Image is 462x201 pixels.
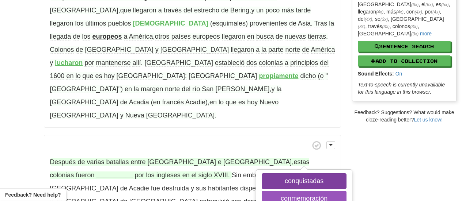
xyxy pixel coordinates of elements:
span: por [84,59,94,67]
span: (en [151,98,160,106]
span: norte [165,85,180,93]
span: mantenerse [96,59,130,67]
span: y [50,59,53,67]
em: (4x) [396,9,404,15]
span: y [155,46,159,54]
span: "[GEOGRAPHIC_DATA]") [50,72,328,93]
span: embargo [243,171,269,179]
span: fue [151,185,160,192]
span: XVIII [214,171,228,179]
span: dicho [300,72,316,80]
span: y [251,7,254,14]
span: fueron [76,171,94,179]
span: a [158,7,162,14]
span: llegaron [231,46,254,54]
span: que [120,7,131,14]
span: de [120,98,128,106]
span: es [238,98,245,106]
span: la [329,20,334,27]
span: de [73,33,80,40]
span: hoy [104,72,115,80]
span: , , . [50,72,328,119]
span: , . [124,33,328,40]
span: [GEOGRAPHIC_DATA] [145,59,213,67]
a: Let us know! [414,117,443,123]
span: nuevas [285,33,306,40]
span: norte [285,46,300,54]
strong: propiamente [259,72,298,80]
strong: lucharon [55,59,83,66]
span: varias [87,158,104,166]
em: (3x) [380,17,388,22]
span: últimos [85,20,106,27]
span: tarde [296,7,311,14]
em: (6x) [425,2,433,7]
span: busca [256,33,274,40]
span: 1600 [50,72,64,80]
span: otros [155,33,170,40]
strong: europeos [92,33,122,40]
span: a [124,33,128,40]
span: en [125,85,132,93]
span: pueblos [108,20,131,27]
span: Bering [230,7,249,14]
span: la [134,85,139,93]
span: Asia [298,20,311,27]
span: habitantes [208,185,238,192]
span: e [218,158,221,166]
span: [GEOGRAPHIC_DATA] [50,7,118,14]
span: dispersados [240,185,276,192]
div: Feedback? Suggestions? What would make cloze-reading better? [352,109,457,123]
span: colonias [259,59,283,67]
span: [GEOGRAPHIC_DATA] [160,46,229,54]
span: es [95,72,102,80]
em: (4x) [432,9,440,15]
span: del [320,59,329,67]
em: (6x) [411,2,419,7]
span: llegaron [222,33,245,40]
em: (4x) [365,17,372,22]
em: (3x) [411,31,419,36]
span: [GEOGRAPHIC_DATA] [148,158,216,166]
span: a [256,46,260,54]
em: (3x) [358,24,365,29]
span: . [84,59,143,67]
span: países [171,33,191,40]
span: San [202,85,213,93]
em: (5x) [441,2,448,7]
span: en [66,72,73,80]
span: destruida [162,185,189,192]
span: [GEOGRAPHIC_DATA] [50,185,118,192]
span: llegada [50,33,71,40]
button: Add to Collection [358,55,451,66]
span: tierras [308,33,326,40]
span: francés [162,98,184,106]
span: los [75,20,83,27]
span: (esquimales) [210,20,248,27]
span: que [82,72,93,80]
strong: Sound Effects: [358,71,394,77]
span: allí [132,59,141,67]
span: . [135,171,230,179]
span: Después [50,158,76,166]
a: more [420,31,432,36]
span: y [271,85,274,93]
span: Acadia [129,98,149,106]
span: siglo [198,171,212,179]
span: dos [246,59,257,67]
strong: [DEMOGRAPHIC_DATA] [133,20,208,27]
span: entre [131,158,146,166]
span: parte [268,46,283,54]
span: [GEOGRAPHIC_DATA] [146,112,215,119]
span: América [311,46,335,54]
em: (4x) [376,9,383,15]
span: Sin [232,171,241,179]
span: estableció [215,59,245,67]
span: lo [219,98,224,106]
span: principios [290,59,318,67]
span: de [221,7,228,14]
span: en [209,98,217,106]
span: hoy [247,98,258,106]
span: los [146,171,155,179]
span: río [192,85,200,93]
